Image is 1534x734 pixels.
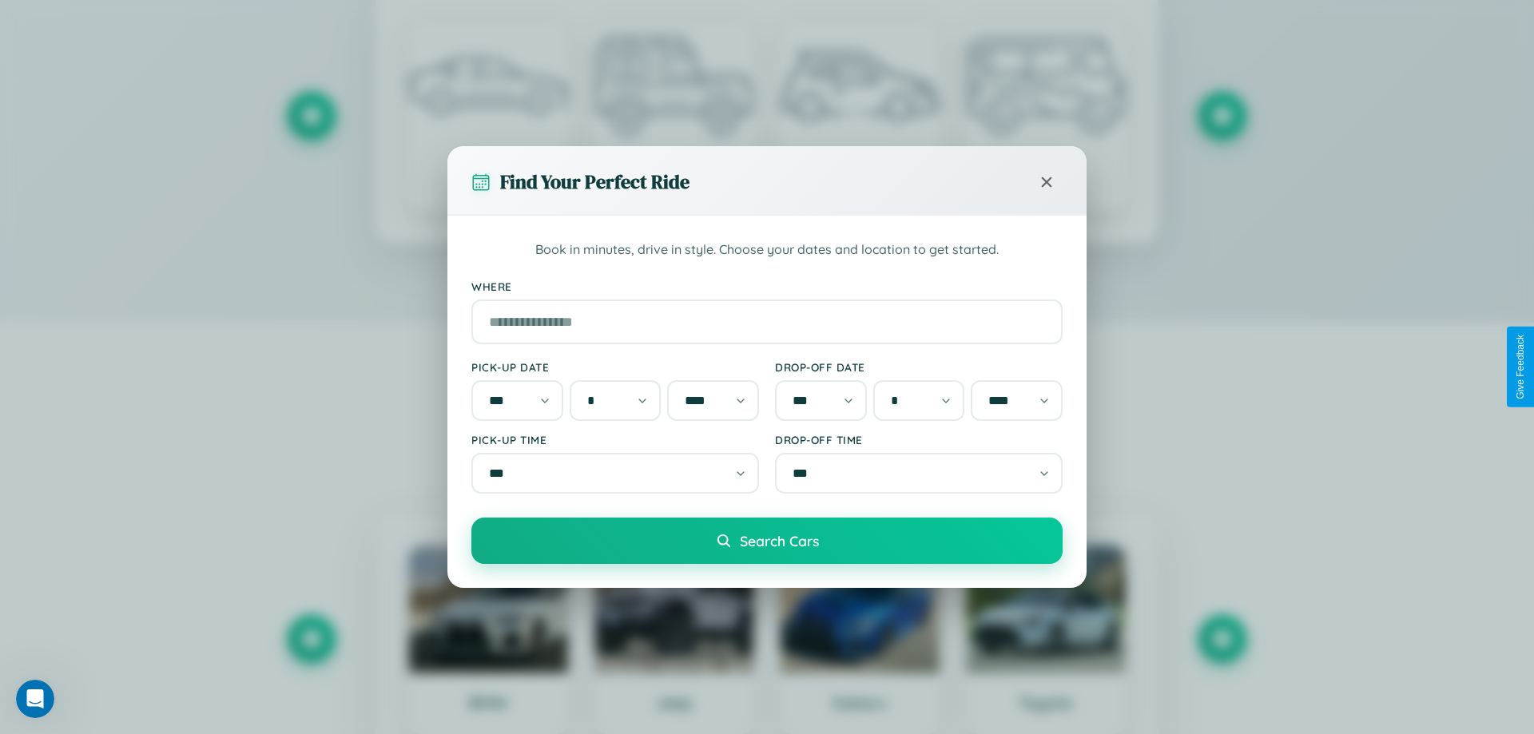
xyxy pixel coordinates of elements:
[775,360,1063,374] label: Drop-off Date
[471,518,1063,564] button: Search Cars
[775,433,1063,446] label: Drop-off Time
[471,280,1063,293] label: Where
[740,532,819,550] span: Search Cars
[471,433,759,446] label: Pick-up Time
[500,169,690,195] h3: Find Your Perfect Ride
[471,240,1063,260] p: Book in minutes, drive in style. Choose your dates and location to get started.
[471,360,759,374] label: Pick-up Date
